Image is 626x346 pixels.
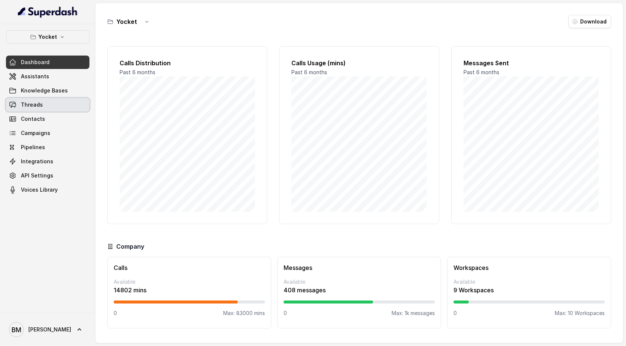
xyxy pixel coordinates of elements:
[120,59,255,67] h2: Calls Distribution
[284,309,287,317] p: 0
[6,70,89,83] a: Assistants
[6,112,89,126] a: Contacts
[6,30,89,44] button: Yocket
[291,69,327,75] span: Past 6 months
[21,158,53,165] span: Integrations
[284,263,435,272] h3: Messages
[568,15,611,28] button: Download
[28,326,71,333] span: [PERSON_NAME]
[223,309,265,317] p: Max: 83000 mins
[453,309,457,317] p: 0
[284,278,435,286] p: Available
[6,155,89,168] a: Integrations
[114,263,265,272] h3: Calls
[6,183,89,196] a: Voices Library
[464,59,599,67] h2: Messages Sent
[284,286,435,295] p: 408 messages
[453,263,605,272] h3: Workspaces
[6,56,89,69] a: Dashboard
[21,144,45,151] span: Pipelines
[38,32,57,41] p: Yocket
[21,186,58,194] span: Voices Library
[21,101,43,108] span: Threads
[392,309,435,317] p: Max: 1k messages
[6,126,89,140] a: Campaigns
[114,286,265,295] p: 14802 mins
[114,278,265,286] p: Available
[120,69,155,75] span: Past 6 months
[555,309,605,317] p: Max: 10 Workspaces
[453,278,605,286] p: Available
[6,319,89,340] a: [PERSON_NAME]
[291,59,427,67] h2: Calls Usage (mins)
[116,17,137,26] h3: Yocket
[116,242,144,251] h3: Company
[21,172,53,179] span: API Settings
[21,115,45,123] span: Contacts
[21,59,50,66] span: Dashboard
[6,98,89,111] a: Threads
[6,169,89,182] a: API Settings
[6,84,89,97] a: Knowledge Bases
[21,129,50,137] span: Campaigns
[114,309,117,317] p: 0
[12,326,21,334] text: BM
[453,286,605,295] p: 9 Workspaces
[21,87,68,94] span: Knowledge Bases
[6,141,89,154] a: Pipelines
[21,73,49,80] span: Assistants
[464,69,499,75] span: Past 6 months
[18,6,78,18] img: light.svg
